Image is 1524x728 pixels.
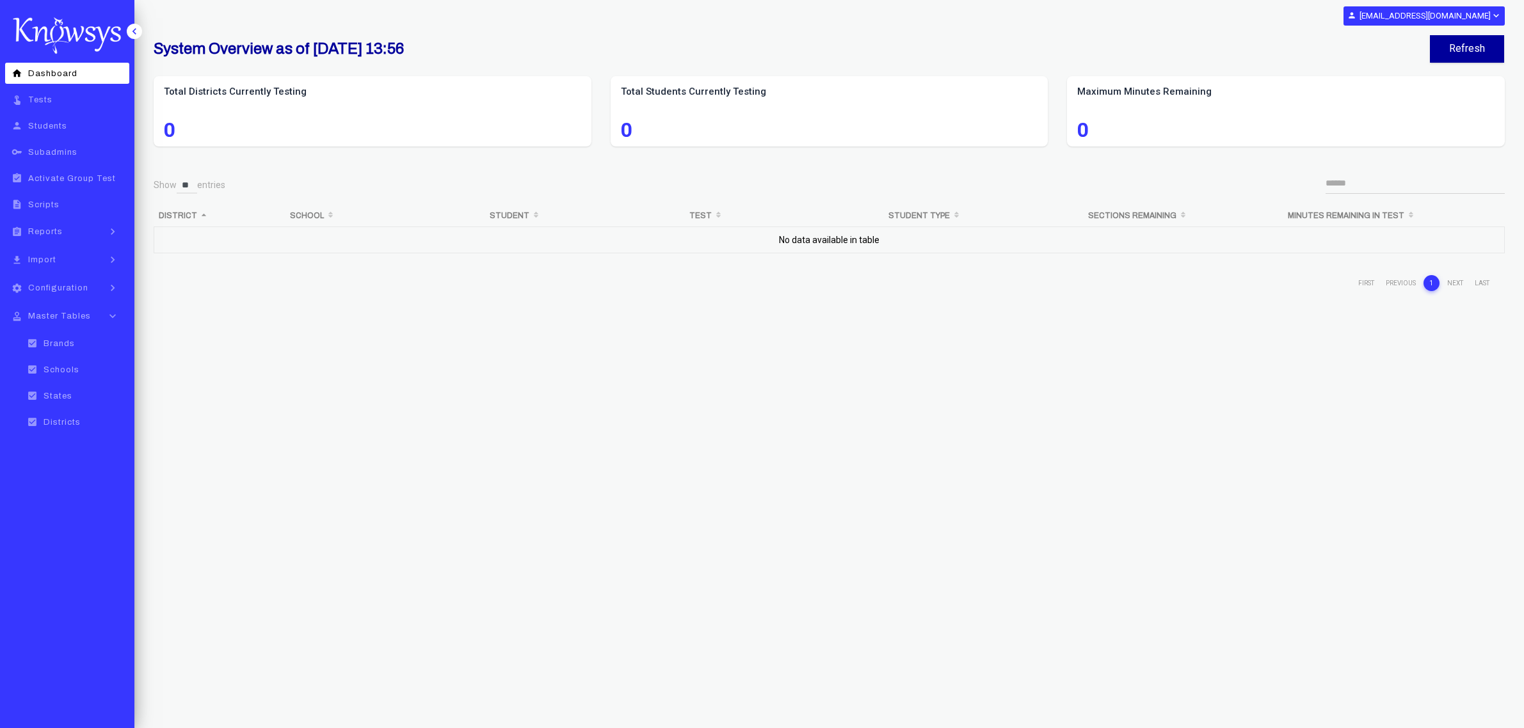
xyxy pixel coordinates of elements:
[154,177,225,194] label: Show entries
[485,205,684,226] th: Student: activate to sort column ascending
[103,281,122,294] i: keyboard_arrow_right
[164,122,581,138] span: 0
[28,69,77,78] span: Dashboard
[1288,211,1404,220] b: Minutes Remaining in Test
[154,40,404,57] b: System Overview as of [DATE] 13:56
[1347,11,1356,20] i: person
[28,255,56,264] span: Import
[28,312,91,320] span: Master Tables
[24,364,40,375] i: check_box
[154,226,1505,260] td: No data available in table
[490,211,529,220] b: Student
[689,211,712,220] b: Test
[103,310,122,322] i: keyboard_arrow_down
[24,338,40,349] i: check_box
[9,94,25,105] i: touch_app
[28,174,116,183] span: Activate Group Test
[9,146,25,157] i: key
[103,253,122,266] i: keyboard_arrow_right
[44,418,81,427] span: Districts
[1430,35,1504,63] button: Refresh
[1088,211,1176,220] b: Sections Remaining
[177,177,197,194] select: Showentries
[154,205,285,226] th: District: activate to sort column descending
[1283,205,1505,226] th: Minutes Remaining in Test: activate to sort column ascending
[1077,122,1495,138] span: 0
[621,122,1038,138] span: 0
[1077,85,1495,99] label: Maximum Minutes Remaining
[888,211,950,220] b: Student Type
[28,200,60,209] span: Scripts
[9,68,25,79] i: home
[28,122,67,131] span: Students
[24,416,40,427] i: check_box
[28,227,63,236] span: Reports
[24,390,40,401] i: check_box
[9,283,25,294] i: settings
[44,339,75,348] span: Brands
[1083,205,1283,226] th: Sections Remaining: activate to sort column ascending
[1360,11,1491,20] b: [EMAIL_ADDRESS][DOMAIN_NAME]
[44,365,79,374] span: Schools
[164,85,581,99] label: Total Districts Currently Testing
[159,211,197,220] b: District
[28,95,52,104] span: Tests
[128,25,141,38] i: keyboard_arrow_left
[103,225,122,238] i: keyboard_arrow_right
[1424,275,1440,291] a: 1
[9,255,25,265] i: file_download
[9,199,25,210] i: description
[9,226,25,237] i: assignment
[684,205,884,226] th: Test: activate to sort column ascending
[285,205,485,226] th: School: activate to sort column ascending
[883,205,1083,226] th: Student Type: activate to sort column ascending
[9,311,25,322] i: approval
[28,283,88,292] span: Configuration
[621,85,1038,99] label: Total Students Currently Testing
[9,120,25,131] i: person
[9,173,25,184] i: assignment_turned_in
[28,148,77,157] span: Subadmins
[1491,10,1500,21] i: expand_more
[290,211,324,220] b: School
[44,392,72,400] span: States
